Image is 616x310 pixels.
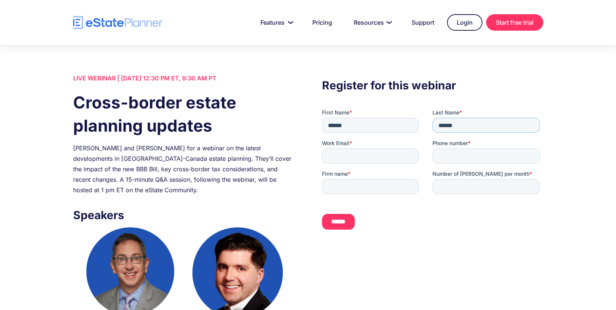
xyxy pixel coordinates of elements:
h3: Register for this webinar [322,77,543,94]
a: Support [403,15,443,30]
a: Pricing [303,15,341,30]
a: Resources [345,15,399,30]
a: home [73,16,163,29]
a: Login [447,14,482,31]
div: LIVE WEBINAR | [DATE] 12:30 PM ET, 9:30 AM PT [73,73,294,83]
a: Features [251,15,300,30]
a: Start free trial [486,14,543,31]
h1: Cross-border estate planning updates [73,91,294,137]
iframe: Form 0 [322,109,543,236]
h3: Speakers [73,206,294,224]
div: [PERSON_NAME] and [PERSON_NAME] for a webinar on the latest developments in [GEOGRAPHIC_DATA]-Can... [73,143,294,195]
